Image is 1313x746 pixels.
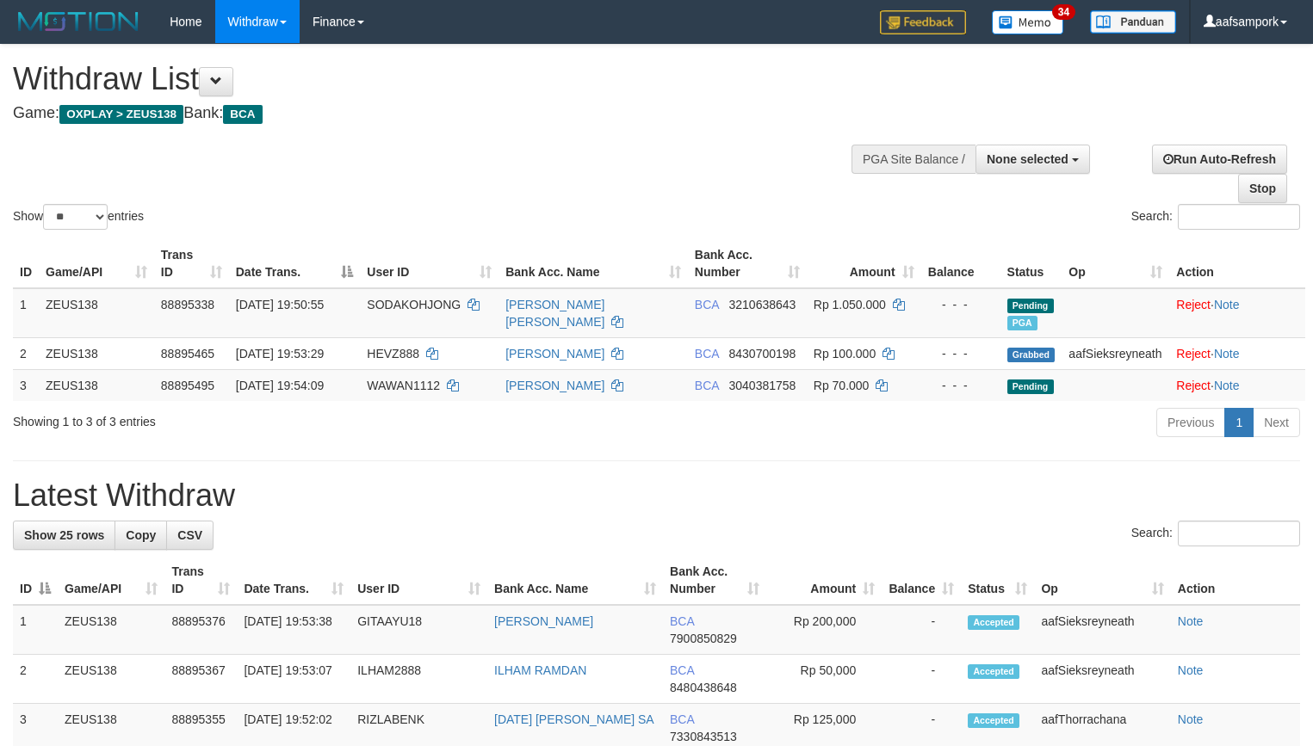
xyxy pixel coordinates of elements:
[350,655,487,704] td: ILHAM2888
[1034,556,1170,605] th: Op: activate to sort column ascending
[39,288,154,338] td: ZEUS138
[1169,288,1305,338] td: ·
[13,62,858,96] h1: Withdraw List
[1062,239,1169,288] th: Op: activate to sort column ascending
[13,337,39,369] td: 2
[13,105,858,122] h4: Game: Bank:
[1178,521,1300,546] input: Search:
[766,556,883,605] th: Amount: activate to sort column ascending
[360,239,499,288] th: User ID: activate to sort column ascending
[13,521,115,550] a: Show 25 rows
[13,288,39,338] td: 1
[807,239,921,288] th: Amount: activate to sort column ascending
[1253,408,1300,437] a: Next
[39,369,154,401] td: ZEUS138
[1052,4,1075,20] span: 34
[695,347,719,361] span: BCA
[1062,337,1169,369] td: aafSieksreyneath
[58,605,164,655] td: ZEUS138
[814,379,870,392] span: Rp 70.000
[166,521,214,550] a: CSV
[670,614,694,628] span: BCA
[350,556,487,605] th: User ID: activate to sort column ascending
[729,347,796,361] span: Copy 8430700198 to clipboard
[1131,204,1300,230] label: Search:
[223,105,262,124] span: BCA
[968,713,1019,728] span: Accepted
[164,605,237,655] td: 88895376
[1214,298,1240,311] a: Note
[505,298,604,329] a: [PERSON_NAME] [PERSON_NAME]
[164,655,237,704] td: 88895367
[688,239,807,288] th: Bank Acc. Number: activate to sort column ascending
[1034,655,1170,704] td: aafSieksreyneath
[695,379,719,392] span: BCA
[1176,298,1211,311] a: Reject
[13,204,144,230] label: Show entries
[505,379,604,392] a: [PERSON_NAME]
[880,10,966,34] img: Feedback.jpg
[729,379,796,392] span: Copy 3040381758 to clipboard
[13,239,39,288] th: ID
[367,347,419,361] span: HEVZ888
[882,655,961,704] td: -
[39,239,154,288] th: Game/API: activate to sort column ascending
[1176,347,1211,361] a: Reject
[236,379,324,392] span: [DATE] 19:54:09
[1152,145,1287,174] a: Run Auto-Refresh
[1000,239,1062,288] th: Status
[968,664,1019,679] span: Accepted
[663,556,766,605] th: Bank Acc. Number: activate to sort column ascending
[1169,239,1305,288] th: Action
[729,298,796,311] span: Copy 3210638643 to clipboard
[126,528,156,542] span: Copy
[670,681,737,694] span: Copy 8480438648 to clipboard
[1176,379,1211,392] a: Reject
[43,204,108,230] select: Showentries
[367,379,440,392] span: WAWAN1112
[164,556,237,605] th: Trans ID: activate to sort column ascending
[494,663,586,677] a: ILHAM RAMDAN
[59,105,183,124] span: OXPLAY > ZEUS138
[670,730,737,743] span: Copy 7330843513 to clipboard
[487,556,663,605] th: Bank Acc. Name: activate to sort column ascending
[237,605,350,655] td: [DATE] 19:53:38
[494,712,654,726] a: [DATE] [PERSON_NAME] SA
[670,632,737,645] span: Copy 7900850829 to clipboard
[814,298,886,311] span: Rp 1.050.000
[236,347,324,361] span: [DATE] 19:53:29
[695,298,719,311] span: BCA
[766,605,883,655] td: Rp 200,000
[928,377,994,394] div: - - -
[1178,712,1204,726] a: Note
[1090,10,1176,34] img: panduan.png
[236,298,324,311] span: [DATE] 19:50:55
[24,528,104,542] span: Show 25 rows
[882,556,961,605] th: Balance: activate to sort column ascending
[670,663,694,677] span: BCA
[975,145,1090,174] button: None selected
[1178,663,1204,677] a: Note
[13,605,58,655] td: 1
[499,239,688,288] th: Bank Acc. Name: activate to sort column ascending
[1178,614,1204,628] a: Note
[505,347,604,361] a: [PERSON_NAME]
[177,528,202,542] span: CSV
[882,605,961,655] td: -
[766,655,883,704] td: Rp 50,000
[1007,348,1056,362] span: Grabbed
[1171,556,1300,605] th: Action
[13,655,58,704] td: 2
[237,556,350,605] th: Date Trans.: activate to sort column ascending
[1034,605,1170,655] td: aafSieksreyneath
[39,337,154,369] td: ZEUS138
[13,556,58,605] th: ID: activate to sort column descending
[13,478,1300,513] h1: Latest Withdraw
[992,10,1064,34] img: Button%20Memo.svg
[229,239,361,288] th: Date Trans.: activate to sort column descending
[13,9,144,34] img: MOTION_logo.png
[1214,379,1240,392] a: Note
[987,152,1068,166] span: None selected
[1214,347,1240,361] a: Note
[921,239,1000,288] th: Balance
